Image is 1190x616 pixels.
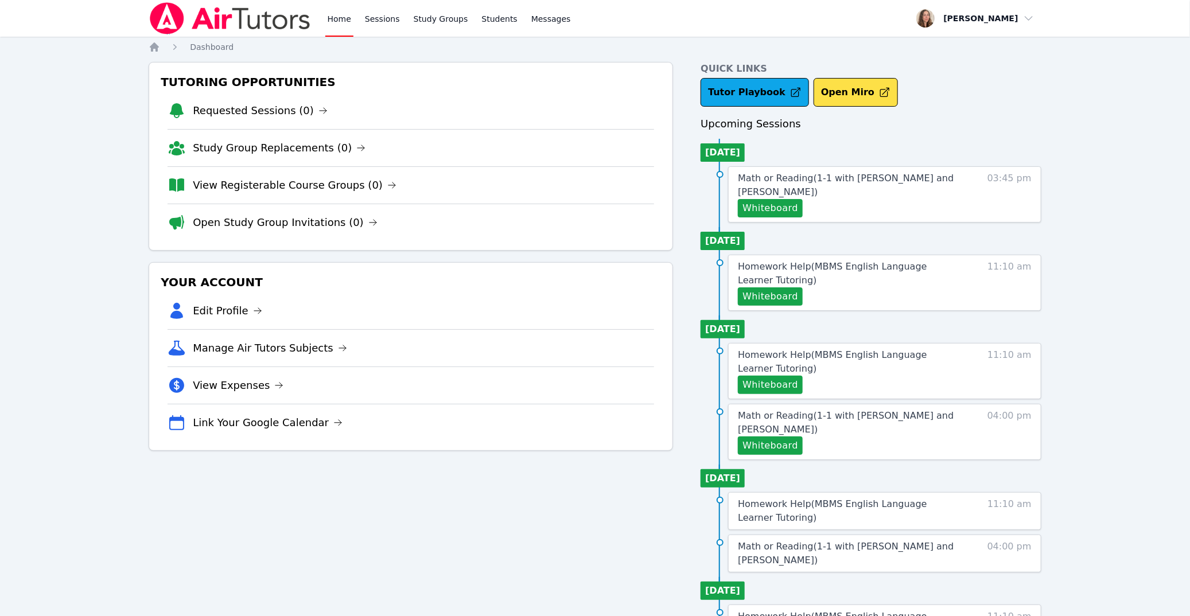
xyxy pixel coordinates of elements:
[149,41,1041,53] nav: Breadcrumb
[814,78,898,107] button: Open Miro
[738,287,803,306] button: Whiteboard
[193,415,343,431] a: Link Your Google Calendar
[701,320,745,338] li: [DATE]
[738,376,803,394] button: Whiteboard
[738,436,803,455] button: Whiteboard
[193,140,365,156] a: Study Group Replacements (0)
[738,173,954,197] span: Math or Reading ( 1-1 with [PERSON_NAME] and [PERSON_NAME] )
[738,541,954,566] span: Math or Reading ( 1-1 with [PERSON_NAME] and [PERSON_NAME] )
[701,116,1041,132] h3: Upcoming Sessions
[149,2,311,34] img: Air Tutors
[701,62,1041,76] h4: Quick Links
[193,215,378,231] a: Open Study Group Invitations (0)
[701,232,745,250] li: [DATE]
[701,78,809,107] a: Tutor Playbook
[701,143,745,162] li: [DATE]
[738,349,927,374] span: Homework Help ( MBMS English Language Learner Tutoring )
[193,177,396,193] a: View Registerable Course Groups (0)
[193,377,283,393] a: View Expenses
[987,409,1032,455] span: 04:00 pm
[190,42,234,52] span: Dashboard
[531,13,571,25] span: Messages
[738,498,927,523] span: Homework Help ( MBMS English Language Learner Tutoring )
[701,582,745,600] li: [DATE]
[738,540,958,567] a: Math or Reading(1-1 with [PERSON_NAME] and [PERSON_NAME])
[738,410,954,435] span: Math or Reading ( 1-1 with [PERSON_NAME] and [PERSON_NAME] )
[738,261,927,286] span: Homework Help ( MBMS English Language Learner Tutoring )
[738,348,958,376] a: Homework Help(MBMS English Language Learner Tutoring)
[193,103,328,119] a: Requested Sessions (0)
[738,171,958,199] a: Math or Reading(1-1 with [PERSON_NAME] and [PERSON_NAME])
[987,348,1032,394] span: 11:10 am
[701,469,745,488] li: [DATE]
[987,171,1032,217] span: 03:45 pm
[193,340,347,356] a: Manage Air Tutors Subjects
[158,72,663,92] h3: Tutoring Opportunities
[738,497,958,525] a: Homework Help(MBMS English Language Learner Tutoring)
[987,260,1032,306] span: 11:10 am
[193,303,262,319] a: Edit Profile
[987,497,1032,525] span: 11:10 am
[190,41,234,53] a: Dashboard
[158,272,663,293] h3: Your Account
[738,409,958,436] a: Math or Reading(1-1 with [PERSON_NAME] and [PERSON_NAME])
[738,260,958,287] a: Homework Help(MBMS English Language Learner Tutoring)
[738,199,803,217] button: Whiteboard
[987,540,1032,567] span: 04:00 pm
